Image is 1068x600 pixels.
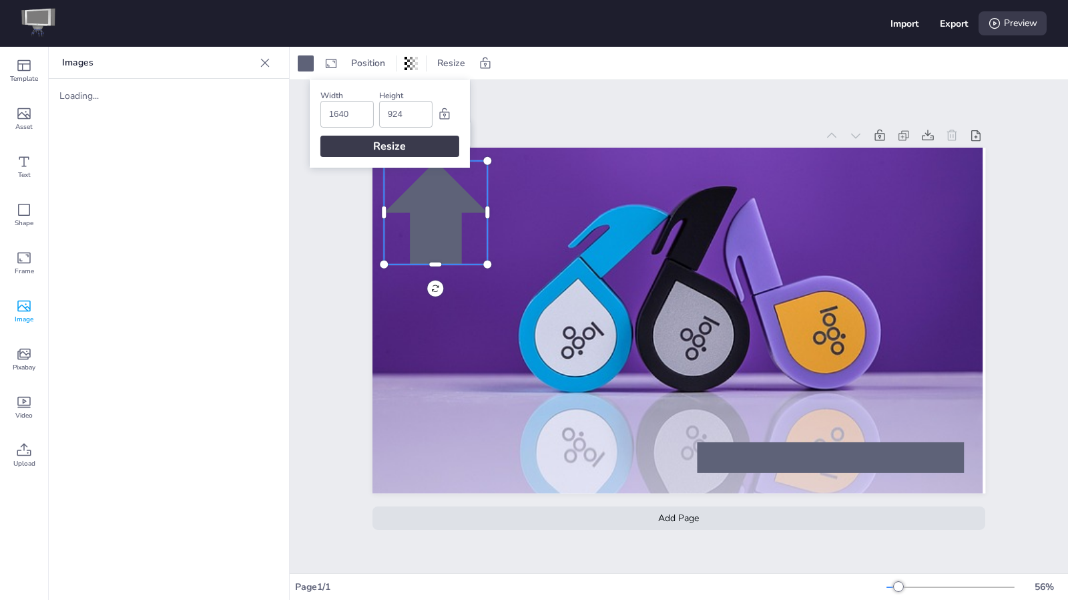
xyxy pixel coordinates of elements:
[15,410,33,421] span: Video
[295,581,886,593] div: Page 1 / 1
[15,122,33,132] span: Asset
[21,8,55,39] img: logo-icon-sm.png
[320,136,459,157] div: Resize
[13,458,35,469] span: Upload
[15,218,33,229] span: Shape
[379,90,433,101] div: Height
[10,73,38,84] span: Template
[15,314,33,325] span: Image
[59,90,129,102] div: Loading...
[13,362,35,373] span: Pixabay
[940,17,968,30] div: Export
[372,506,985,530] div: Add Page
[890,17,918,30] div: Import
[18,170,31,180] span: Text
[15,266,34,277] span: Frame
[320,90,374,101] div: Width
[62,47,254,79] p: Images
[1028,581,1060,593] div: 56 %
[348,57,388,69] span: Position
[435,57,468,69] span: Resize
[979,11,1047,35] div: Preview
[372,129,817,142] div: Page 1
